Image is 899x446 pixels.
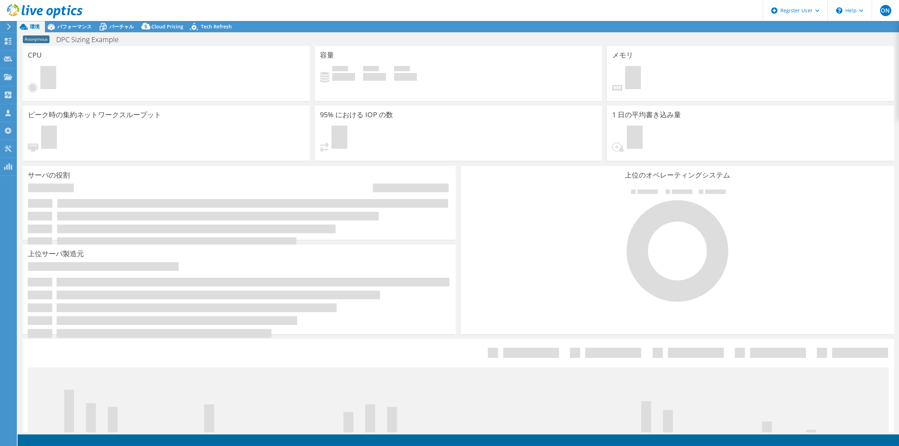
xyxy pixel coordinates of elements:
[394,66,410,73] span: 合計
[320,51,334,59] h3: 容量
[57,23,92,30] span: パフォーマンス
[320,111,393,119] h3: 95% における IOP の数
[109,23,134,30] span: バーチャル
[880,5,891,16] span: ON
[625,66,641,91] span: 保留中
[332,126,347,151] span: 保留中
[28,111,161,119] h3: ピーク時の集約ネットワークスループット
[201,23,232,30] span: Tech Refresh
[612,51,633,59] h3: メモリ
[30,23,40,30] span: 環境
[28,51,42,59] h3: CPU
[363,73,386,81] h4: 0 GiB
[41,126,57,151] span: 保留中
[363,66,379,73] span: 空き
[332,73,355,81] h4: 0 GiB
[151,23,183,30] span: Cloud Pricing
[23,35,50,43] span: Anonymous
[466,171,889,179] h3: 上位のオペレーティングシステム
[627,126,643,151] span: 保留中
[836,7,842,14] svg: \n
[612,111,681,119] h3: 1 日の平均書き込み量
[28,250,84,258] h3: 上位サーバ製造元
[332,66,348,73] span: 使用済み
[28,171,70,179] h3: サーバの役割
[40,66,56,91] span: 保留中
[53,36,130,44] h1: DPC Sizing Example
[394,73,417,81] h4: 0 GiB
